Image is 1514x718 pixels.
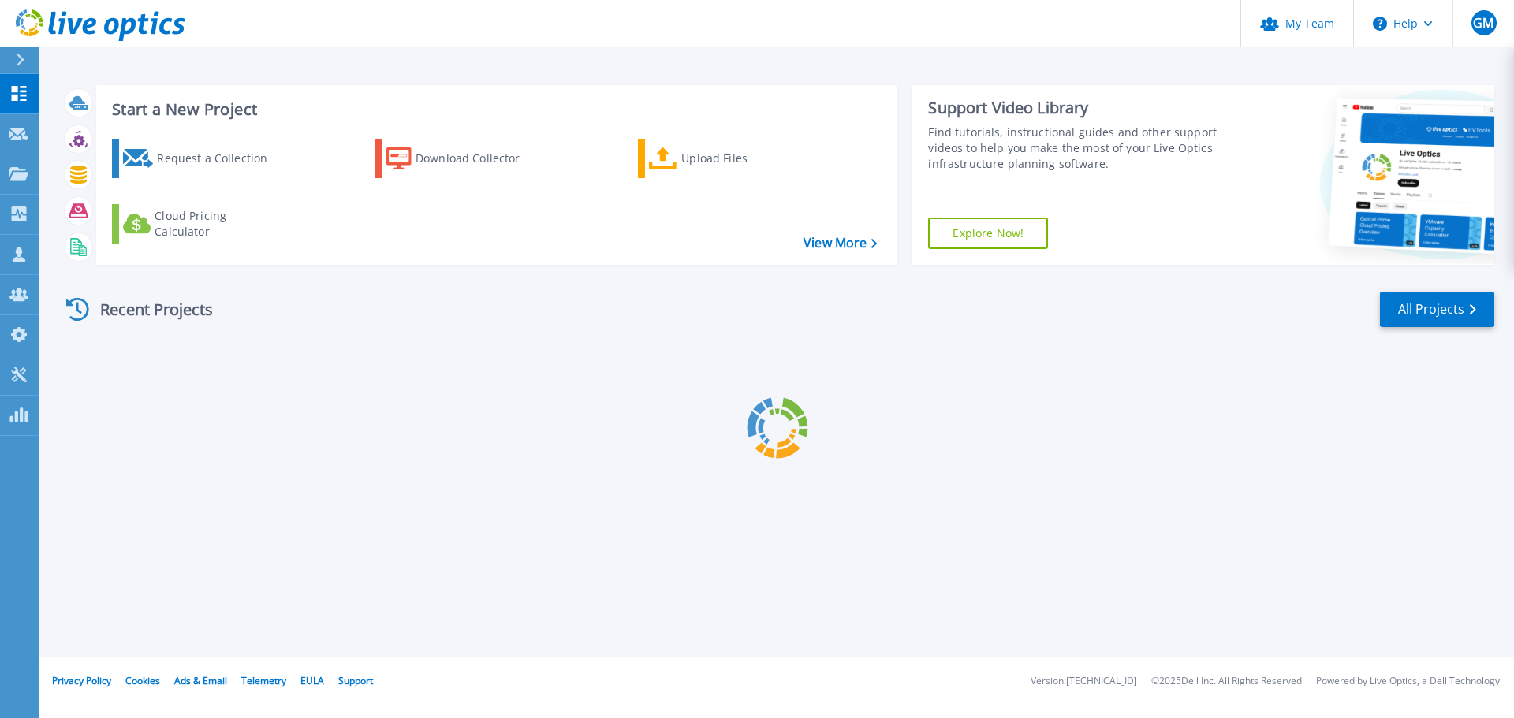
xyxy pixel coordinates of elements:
a: Support [338,674,373,687]
a: Privacy Policy [52,674,111,687]
a: Cookies [125,674,160,687]
a: All Projects [1380,292,1494,327]
div: Request a Collection [157,143,283,174]
li: Version: [TECHNICAL_ID] [1031,676,1137,686]
li: © 2025 Dell Inc. All Rights Reserved [1151,676,1302,686]
li: Powered by Live Optics, a Dell Technology [1316,676,1500,686]
div: Find tutorials, instructional guides and other support videos to help you make the most of your L... [928,125,1225,172]
div: Recent Projects [61,290,234,329]
a: EULA [300,674,324,687]
span: GM [1473,17,1493,29]
h3: Start a New Project [112,101,877,118]
a: Upload Files [638,139,814,178]
div: Download Collector [416,143,542,174]
a: Explore Now! [928,218,1048,249]
a: Download Collector [375,139,551,178]
a: Telemetry [241,674,286,687]
a: Ads & Email [174,674,227,687]
div: Support Video Library [928,98,1225,118]
div: Upload Files [681,143,807,174]
a: Cloud Pricing Calculator [112,204,288,244]
a: View More [804,236,877,251]
div: Cloud Pricing Calculator [155,208,281,240]
a: Request a Collection [112,139,288,178]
